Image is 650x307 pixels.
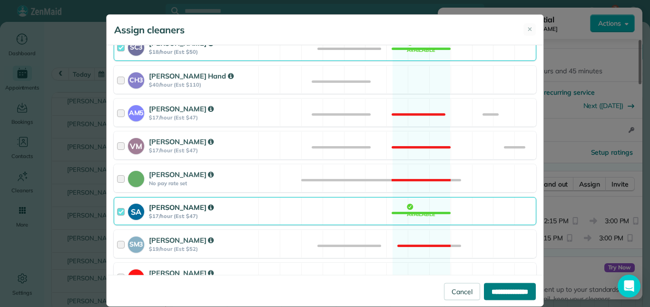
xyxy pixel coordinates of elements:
strong: VM [128,138,144,152]
strong: $40/hour (Est: $110) [149,81,256,88]
strong: [PERSON_NAME] [149,137,214,146]
strong: [PERSON_NAME] Hand [149,71,234,80]
h5: Assign cleaners [114,23,185,37]
strong: SC3 [128,40,144,52]
strong: $19/hour (Est: $52) [149,246,256,252]
strong: [PERSON_NAME] [149,104,214,113]
strong: $17/hour (Est: $47) [149,114,256,121]
span: ✕ [527,25,532,34]
a: Cancel [444,283,480,300]
strong: $17/hour (Est: $47) [149,213,256,219]
strong: [PERSON_NAME] [149,170,214,179]
strong: SA [128,204,144,218]
strong: [PERSON_NAME] [149,236,214,245]
strong: [PERSON_NAME] [149,203,214,212]
strong: $17/hour (Est: $47) [149,147,256,154]
strong: AM5 [128,105,144,118]
strong: [PERSON_NAME] [149,268,214,277]
strong: $18/hour (Est: $50) [149,49,256,55]
strong: SM3 [128,237,144,249]
strong: No pay rate set [149,180,256,187]
div: Open Intercom Messenger [618,275,640,297]
strong: CH3 [128,72,144,85]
